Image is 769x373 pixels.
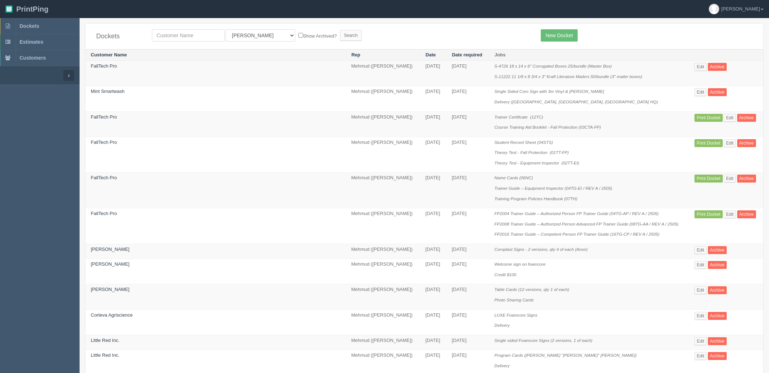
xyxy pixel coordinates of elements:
[446,335,489,350] td: [DATE]
[346,335,420,350] td: Mehmud ([PERSON_NAME])
[494,99,658,104] i: Delivery ([GEOGRAPHIC_DATA], [GEOGRAPHIC_DATA], [GEOGRAPHIC_DATA] HQ)
[420,284,446,309] td: [DATE]
[420,111,446,137] td: [DATE]
[91,63,117,69] a: FallTech Pro
[724,210,736,218] a: Edit
[20,23,39,29] span: Dockets
[346,172,420,208] td: Mehmud ([PERSON_NAME])
[20,39,43,45] span: Estimates
[708,246,727,254] a: Archive
[494,262,545,266] i: Welcome sign on foamcore
[494,140,553,145] i: Student Record Sheet (04STS)
[709,4,719,14] img: avatar_default-7531ab5dedf162e01f1e0bb0964e6a185e93c5c22dfe317fb01d7f8cd2b1632c.jpg
[494,297,534,302] i: Photo Sharing Cards
[5,5,13,13] img: logo-3e63b451c926e2ac314895c53de4908e5d424f24456219fb08d385ab2e579770.png
[724,175,736,183] a: Edit
[420,208,446,244] td: [DATE]
[694,114,722,122] a: Print Docket
[420,259,446,284] td: [DATE]
[737,175,756,183] a: Archive
[420,137,446,172] td: [DATE]
[494,247,588,252] i: Coroplast Signs - 2 versions, qty 4 of each (Anon)
[494,287,569,292] i: Table Cards (12 versions, qty 1 of each)
[708,88,727,96] a: Archive
[91,211,117,216] a: FallTech Pro
[446,208,489,244] td: [DATE]
[694,337,706,345] a: Edit
[494,160,579,165] i: Theory Test - Equipment Inspector (02TT-EI)
[737,114,756,122] a: Archive
[494,115,543,119] i: Trainer Certificate (12TC)
[426,52,436,57] a: Date
[20,55,46,61] span: Customers
[346,309,420,335] td: Mehmud ([PERSON_NAME])
[446,309,489,335] td: [DATE]
[708,352,727,360] a: Archive
[708,337,727,345] a: Archive
[420,61,446,86] td: [DATE]
[346,137,420,172] td: Mehmud ([PERSON_NAME])
[694,175,722,183] a: Print Docket
[737,139,756,147] a: Archive
[420,309,446,335] td: [DATE]
[340,30,362,41] input: Search
[494,272,516,277] i: Credit $100
[694,286,706,294] a: Edit
[351,52,360,57] a: Rep
[96,33,141,40] h4: Dockets
[724,139,736,147] a: Edit
[346,86,420,111] td: Mehmud ([PERSON_NAME])
[494,74,642,79] i: S-11222 11 1/8 x 8 3/4 x 3" Kraft Literature Mailers 50/bundle (3" mailer boxes)
[494,323,510,327] i: Delivery
[446,172,489,208] td: [DATE]
[494,353,637,357] i: Program Cards ([PERSON_NAME] "[PERSON_NAME]" [PERSON_NAME])
[494,150,569,155] i: Theory Test - Fall Protection (01TT-FP)
[91,52,127,57] a: Customer Name
[91,352,120,358] a: Little Red Inc.
[91,312,133,318] a: Corteva Agriscience
[724,114,736,122] a: Edit
[494,89,604,94] i: Single Sided Coro Sign with 3m Vinyl & [PERSON_NAME]
[494,125,601,129] i: Course Training Aid Booklet - Fall Protection (03CTA-FP)
[708,63,727,71] a: Archive
[91,287,129,292] a: [PERSON_NAME]
[694,88,706,96] a: Edit
[298,31,337,40] label: Show Archived?
[420,335,446,350] td: [DATE]
[91,140,117,145] a: FallTech Pro
[446,111,489,137] td: [DATE]
[452,52,482,57] a: Date required
[494,313,538,317] i: LUXE Foamcore Signs
[694,139,722,147] a: Print Docket
[346,244,420,259] td: Mehmud ([PERSON_NAME])
[446,137,489,172] td: [DATE]
[494,232,659,236] i: FP2016 Trainer Guide – Competent Person FP Trainer Guide (16TG-CP / REV A / 2505)
[346,111,420,137] td: Mehmud ([PERSON_NAME])
[420,172,446,208] td: [DATE]
[91,114,117,120] a: FallTech Pro
[91,89,124,94] a: Mint Smartwash
[346,61,420,86] td: Mehmud ([PERSON_NAME])
[489,49,689,61] th: Jobs
[446,284,489,309] td: [DATE]
[494,196,577,201] i: Training Program Policies Handbook (07TH)
[91,175,117,180] a: FallTech Pro
[446,259,489,284] td: [DATE]
[708,312,727,320] a: Archive
[91,261,129,267] a: [PERSON_NAME]
[494,363,510,368] i: Delivery
[446,61,489,86] td: [DATE]
[494,211,659,216] i: FP2004 Trainer Guide – Authorized Person FP Trainer Guide (04TG-AP / REV A / 2505)
[494,186,612,190] i: Trainer Guide – Equipment Inspector (04TG-EI / REV A / 2505)
[708,286,727,294] a: Archive
[420,86,446,111] td: [DATE]
[694,261,706,269] a: Edit
[346,284,420,309] td: Mehmud ([PERSON_NAME])
[694,246,706,254] a: Edit
[541,29,577,42] a: New Docket
[694,352,706,360] a: Edit
[494,64,612,68] i: S-4726 18 x 14 x 6" Corrugated Boxes 25/bundle (Master Box)
[446,244,489,259] td: [DATE]
[694,63,706,71] a: Edit
[91,338,120,343] a: Little Red Inc.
